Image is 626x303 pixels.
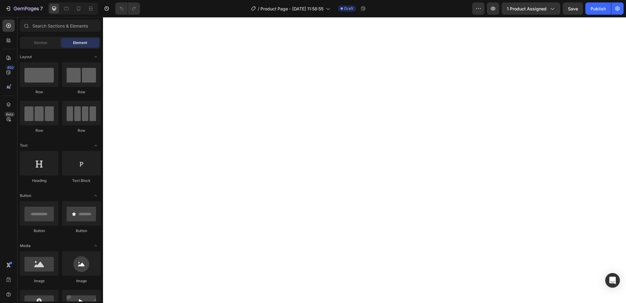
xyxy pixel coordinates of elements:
span: Toggle open [91,191,101,201]
div: Heading [20,178,58,183]
iframe: Design area [103,17,626,303]
div: Undo/Redo [115,2,140,15]
span: Button [20,193,31,198]
span: Toggle open [91,141,101,150]
span: Draft [344,6,353,11]
div: Image [62,278,101,284]
div: Row [20,128,58,133]
span: / [258,6,259,12]
div: Button [62,228,101,234]
button: Save [563,2,583,15]
p: 7 [40,5,43,12]
span: 1 product assigned [507,6,547,12]
span: Product Page - [DATE] 11:58:55 [260,6,323,12]
div: Open Intercom Messenger [605,273,620,288]
span: Media [20,243,31,249]
div: Row [62,128,101,133]
div: Text Block [62,178,101,183]
div: 450 [6,65,15,70]
span: Section [34,40,47,46]
input: Search Sections & Elements [20,20,101,32]
button: 7 [2,2,46,15]
button: Publish [585,2,611,15]
span: Toggle open [91,52,101,62]
span: Toggle open [91,241,101,251]
span: Element [73,40,87,46]
div: Beta [5,112,15,117]
button: 1 product assigned [502,2,560,15]
span: Save [568,6,578,11]
div: Image [20,278,58,284]
span: Text [20,143,28,148]
div: Button [20,228,58,234]
div: Row [20,89,58,95]
div: Row [62,89,101,95]
div: Publish [591,6,606,12]
span: Layout [20,54,32,60]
